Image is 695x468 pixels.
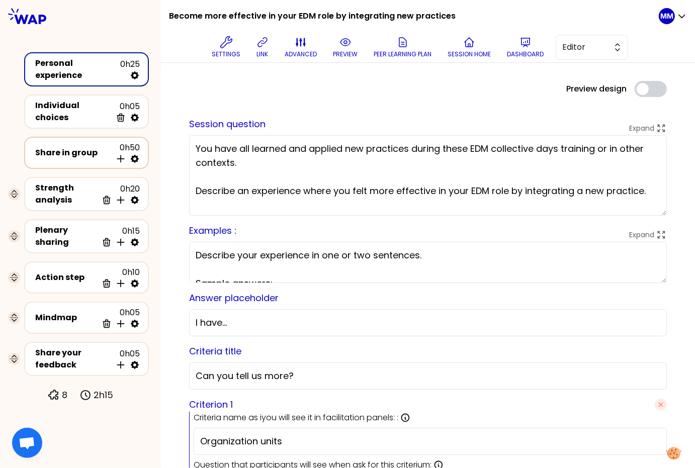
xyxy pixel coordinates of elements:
p: Peer learning plan [374,50,431,58]
input: Ex: Experience [200,434,660,448]
div: Mindmap [35,312,98,324]
label: Preview design [566,83,627,95]
p: Settings [212,50,240,58]
div: Share in group [35,147,112,159]
div: 0h50 [112,142,140,164]
div: 0h20 [98,183,140,205]
a: Ouvrir le chat [12,428,42,458]
button: Peer learning plan [370,32,436,62]
textarea: Describe your experience in one or two sentences. Sample answers: - “I implemented the exercise o... [189,242,667,283]
label: Examples : [189,224,236,237]
div: 0h25 [120,58,140,80]
button: Dashboard [503,32,548,62]
div: 0h15 [98,225,140,247]
span: Editor [562,41,607,53]
button: MM [659,8,687,24]
button: Session home [444,32,495,62]
button: link [252,32,273,62]
p: Dashboard [507,50,544,58]
div: 0h05 [112,101,140,123]
label: Answer placeholder [189,292,279,304]
div: Share your feedback [35,347,112,371]
p: 2h15 [94,388,113,402]
div: 0h05 [98,307,140,329]
button: Editor [556,35,628,60]
label: Session question [189,118,266,130]
p: Expand [629,123,654,133]
label: Criteria title [189,345,241,357]
p: 8 [62,388,67,402]
div: 0h10 [98,266,140,289]
div: 0h05 [112,348,140,370]
p: Session home [448,50,491,58]
div: Action step [35,271,98,284]
button: advanced [281,32,321,62]
textarea: You have all learned and applied new practices during these EDM collective days training or in ot... [189,135,667,216]
div: Plenary sharing [35,224,98,248]
p: MM [660,11,673,21]
p: Criteria name as iyou will see it in facilitation panels: : [194,412,398,424]
div: Individual choices [35,100,112,124]
button: preview [329,32,362,62]
p: preview [333,50,358,58]
button: Settings [208,32,244,62]
p: advanced [285,50,317,58]
p: link [257,50,269,58]
div: Personal experience [35,57,120,81]
button: Manage your preferences about cookies [660,441,687,465]
div: Strength analysis [35,182,98,206]
p: Expand [629,230,654,240]
label: Criterion 1 [189,398,233,412]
